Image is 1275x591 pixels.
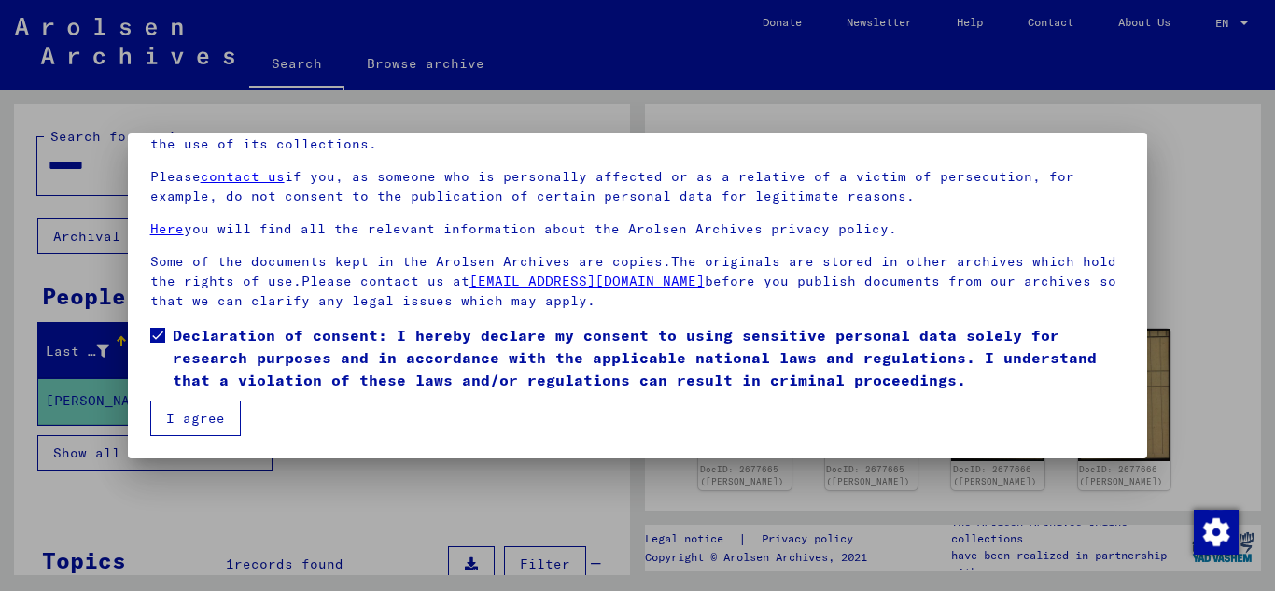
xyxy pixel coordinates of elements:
[150,252,1126,311] p: Some of the documents kept in the Arolsen Archives are copies.The originals are stored in other a...
[173,324,1126,391] span: Declaration of consent: I hereby declare my consent to using sensitive personal data solely for r...
[150,401,241,436] button: I agree
[150,219,1126,239] p: you will find all the relevant information about the Arolsen Archives privacy policy.
[1194,510,1239,555] img: Change consent
[469,273,705,289] a: [EMAIL_ADDRESS][DOMAIN_NAME]
[150,220,184,237] a: Here
[201,168,285,185] a: contact us
[150,167,1126,206] p: Please if you, as someone who is personally affected or as a relative of a victim of persecution,...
